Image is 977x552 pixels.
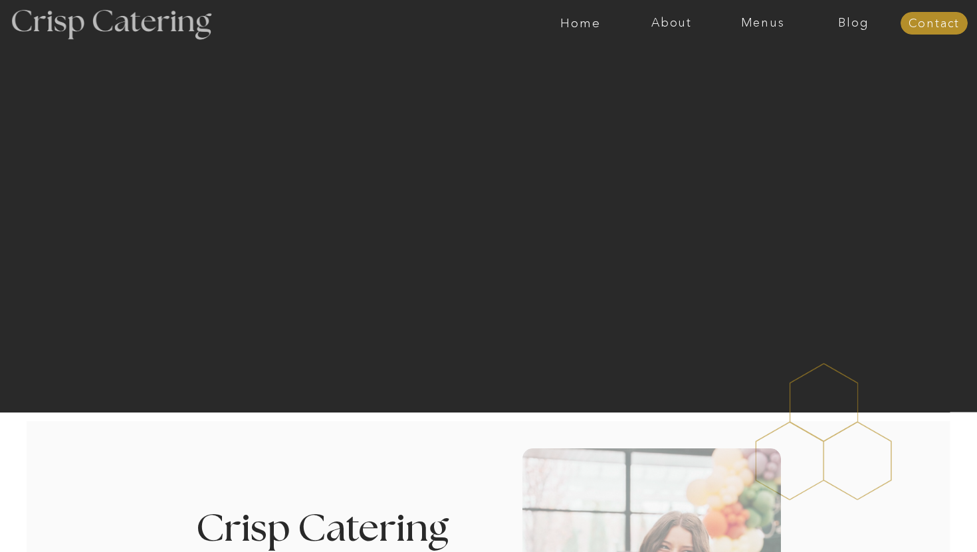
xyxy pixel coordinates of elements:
[535,17,626,30] a: Home
[196,510,483,549] h3: Crisp Catering
[808,17,899,30] a: Blog
[901,17,968,31] a: Contact
[717,17,808,30] a: Menus
[626,17,717,30] a: About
